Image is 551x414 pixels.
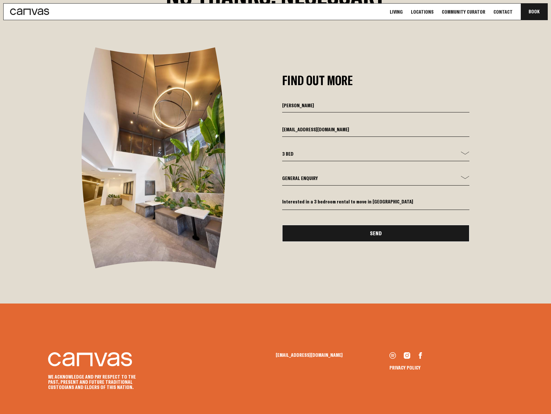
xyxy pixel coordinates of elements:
[82,47,229,268] img: 5568ee713060e907aa5d7e9cdfd68c3d6dac2fab-2251x3375.jpg
[282,74,470,86] h2: Find Out More
[282,101,470,112] input: What should we call you?
[389,365,421,370] a: Privacy Policy
[521,4,547,20] button: Book
[492,8,515,15] a: Contact
[409,8,436,15] a: Locations
[48,374,146,390] p: We acknowledge and pay respect to the past, present and future Traditional Custodians and Elders ...
[276,352,389,357] a: [EMAIL_ADDRESS][DOMAIN_NAME]
[440,8,487,15] a: Community Curator
[282,126,470,137] input: Email
[388,8,405,15] a: Living
[282,199,470,210] textarea: Interested in a 3 bedroom rental to move in [GEOGRAPHIC_DATA]
[282,225,470,242] button: Send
